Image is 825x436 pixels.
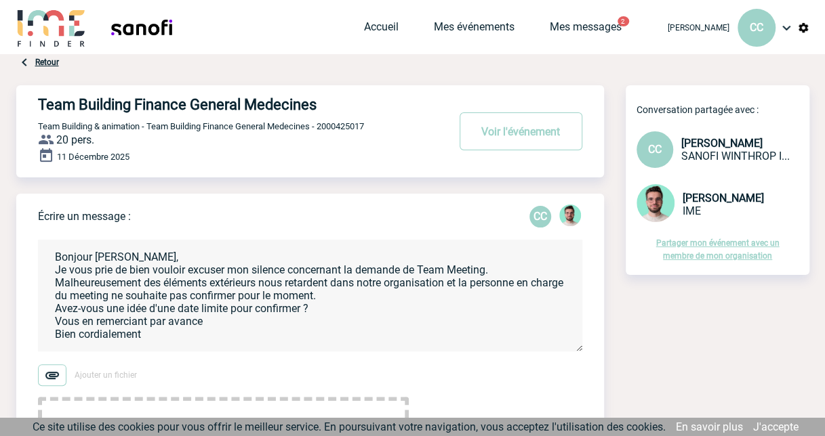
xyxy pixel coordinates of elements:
a: J'accepte [753,420,799,433]
span: CC [648,143,662,156]
span: Ajouter un fichier [75,370,137,380]
span: [PERSON_NAME] [683,192,764,204]
span: [PERSON_NAME] [681,137,763,150]
a: Accueil [364,20,399,39]
img: 121547-2.png [559,204,581,226]
p: Conversation partagée avec : [637,104,809,115]
img: 121547-2.png [637,184,675,222]
span: Ce site utilise des cookies pour vous offrir le meilleur service. En poursuivant votre navigation... [33,420,666,433]
span: Team Building & animation - Team Building Finance General Medecines - 2000425017 [38,121,364,131]
a: Retour [35,58,59,67]
button: 2 [618,16,629,26]
p: CC [529,206,551,227]
img: IME-Finder [16,8,87,47]
div: Christelle CIROU [529,206,551,227]
p: Écrire un message : [38,210,131,223]
span: SANOFI WINTHROP INDUSTRIE [681,150,790,162]
span: [PERSON_NAME] [668,23,729,32]
button: Voir l'événement [460,112,582,150]
div: Benjamin ROLAND [559,204,581,229]
span: CC [750,21,763,34]
a: En savoir plus [676,420,743,433]
span: 11 Décembre 2025 [57,152,129,162]
span: 20 pers. [56,133,94,146]
a: Partager mon événement avec un membre de mon organisation [656,238,780,261]
a: Mes messages [550,20,622,39]
h4: Team Building Finance General Medecines [38,96,407,113]
a: Mes événements [434,20,515,39]
span: IME [683,204,701,217]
